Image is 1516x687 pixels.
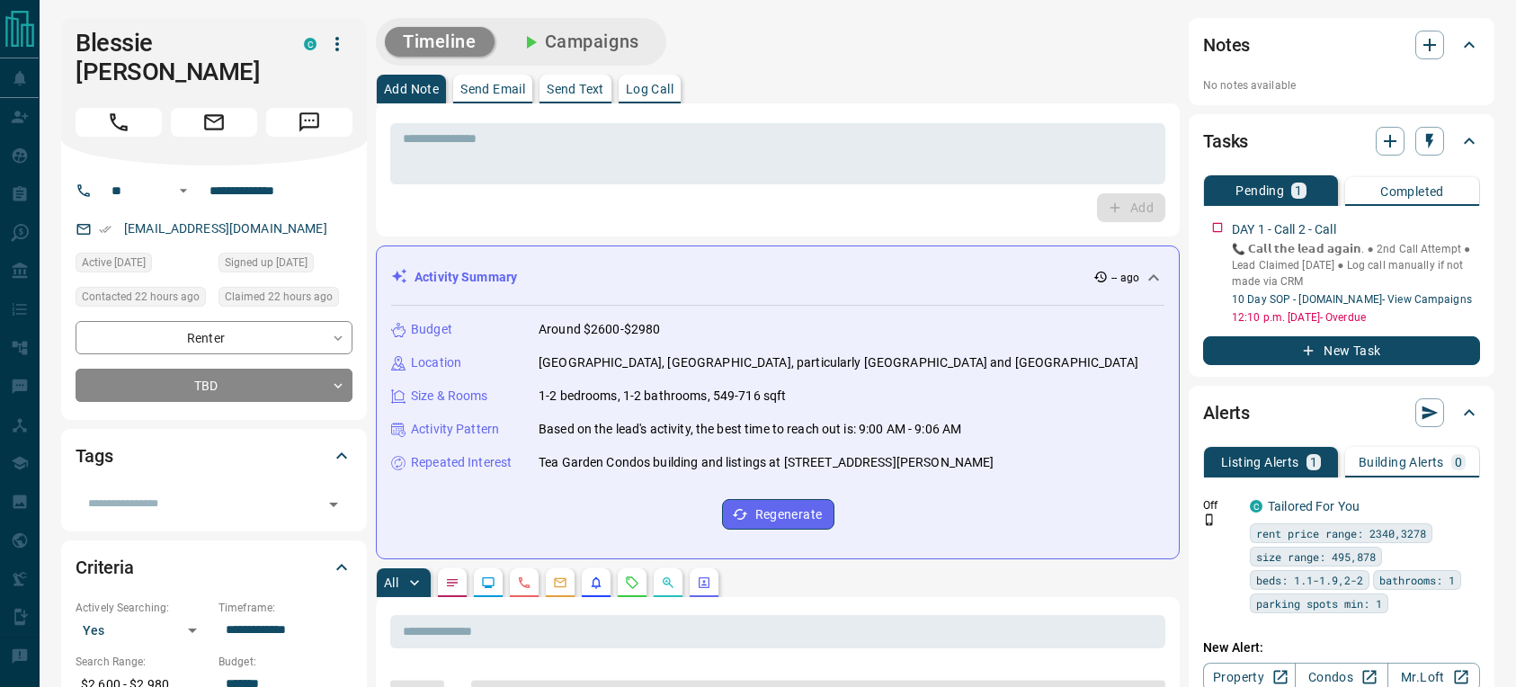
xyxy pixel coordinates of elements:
span: Email [171,108,257,137]
p: All [384,576,398,589]
p: Around $2600-$2980 [539,320,660,339]
a: Tailored For You [1268,499,1360,513]
button: Open [173,180,194,201]
span: Contacted 22 hours ago [82,288,200,306]
svg: Listing Alerts [589,575,603,590]
svg: Opportunities [661,575,675,590]
svg: Notes [445,575,459,590]
p: -- ago [1111,270,1139,286]
h2: Tags [76,442,112,470]
span: Message [266,108,352,137]
span: beds: 1.1-1.9,2-2 [1256,571,1363,589]
svg: Emails [553,575,567,590]
p: 📞 𝗖𝗮𝗹𝗹 𝘁𝗵𝗲 𝗹𝗲𝗮𝗱 𝗮𝗴𝗮𝗶𝗻. ● 2nd Call Attempt ● Lead Claimed [DATE] ‎● Log call manually if not made ... [1232,241,1480,290]
p: Location [411,353,461,372]
p: 12:10 p.m. [DATE] - Overdue [1232,309,1480,326]
div: Yes [76,616,210,645]
p: Pending [1235,184,1284,197]
div: Renter [76,321,352,354]
p: 1 [1310,456,1317,468]
p: Listing Alerts [1221,456,1299,468]
span: size range: 495,878 [1256,548,1376,566]
p: Building Alerts [1359,456,1444,468]
p: Activity Summary [415,268,517,287]
div: Mon Oct 13 2025 [76,253,210,278]
p: Send Text [547,83,604,95]
p: [GEOGRAPHIC_DATA], [GEOGRAPHIC_DATA], particularly [GEOGRAPHIC_DATA] and [GEOGRAPHIC_DATA] [539,353,1138,372]
svg: Email Verified [99,223,111,236]
div: Mon Oct 13 2025 [218,253,352,278]
div: Alerts [1203,391,1480,434]
h2: Notes [1203,31,1250,59]
p: Repeated Interest [411,453,512,472]
p: New Alert: [1203,638,1480,657]
p: DAY 1 - Call 2 - Call [1232,220,1336,239]
p: Add Note [384,83,439,95]
div: TBD [76,369,352,402]
span: parking spots min: 1 [1256,594,1382,612]
div: Notes [1203,23,1480,67]
div: Tasks [1203,120,1480,163]
button: New Task [1203,336,1480,365]
div: Mon Oct 13 2025 [76,287,210,312]
p: Log Call [626,83,673,95]
svg: Push Notification Only [1203,513,1216,526]
p: Search Range: [76,654,210,670]
p: 1 [1295,184,1302,197]
p: Off [1203,497,1239,513]
p: Activity Pattern [411,420,499,439]
span: Claimed 22 hours ago [225,288,333,306]
p: Budget: [218,654,352,670]
p: Timeframe: [218,600,352,616]
a: 10 Day SOP - [DOMAIN_NAME]- View Campaigns [1232,293,1472,306]
div: condos.ca [304,38,317,50]
p: Budget [411,320,452,339]
span: Active [DATE] [82,254,146,272]
p: 1-2 bedrooms, 1-2 bathrooms, 549-716 sqft [539,387,786,406]
p: Based on the lead's activity, the best time to reach out is: 9:00 AM - 9:06 AM [539,420,961,439]
h2: Criteria [76,553,134,582]
svg: Agent Actions [697,575,711,590]
svg: Lead Browsing Activity [481,575,495,590]
span: Signed up [DATE] [225,254,308,272]
h1: Blessie [PERSON_NAME] [76,29,277,86]
div: Criteria [76,546,352,589]
svg: Requests [625,575,639,590]
div: Tags [76,434,352,477]
svg: Calls [517,575,531,590]
p: Send Email [460,83,525,95]
p: Actively Searching: [76,600,210,616]
button: Timeline [385,27,495,57]
button: Regenerate [722,499,834,530]
div: condos.ca [1250,500,1262,513]
button: Campaigns [502,27,657,57]
span: bathrooms: 1 [1379,571,1455,589]
span: rent price range: 2340,3278 [1256,524,1426,542]
div: Activity Summary-- ago [391,261,1164,294]
h2: Tasks [1203,127,1248,156]
p: Tea Garden Condos building and listings at [STREET_ADDRESS][PERSON_NAME] [539,453,994,472]
span: Call [76,108,162,137]
p: Completed [1380,185,1444,198]
div: Mon Oct 13 2025 [218,287,352,312]
p: No notes available [1203,77,1480,94]
p: 0 [1455,456,1462,468]
h2: Alerts [1203,398,1250,427]
a: [EMAIL_ADDRESS][DOMAIN_NAME] [124,221,327,236]
p: Size & Rooms [411,387,488,406]
button: Open [321,492,346,517]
